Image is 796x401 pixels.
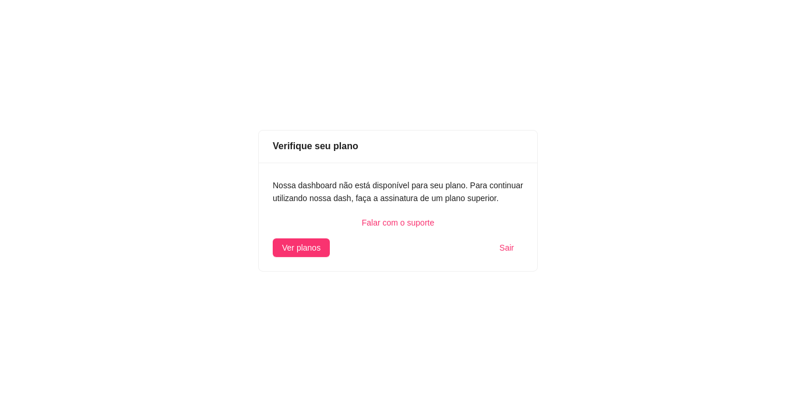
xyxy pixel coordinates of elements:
button: Sair [490,238,523,257]
span: Sair [499,241,514,254]
div: Verifique seu plano [273,139,523,153]
div: Nossa dashboard não está disponível para seu plano. Para continuar utilizando nossa dash, faça a ... [273,179,523,205]
span: Ver planos [282,241,320,254]
button: Ver planos [273,238,330,257]
a: Falar com o suporte [273,216,523,229]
